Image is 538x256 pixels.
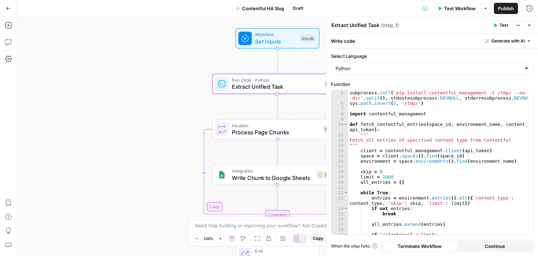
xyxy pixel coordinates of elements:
span: Workflow [255,31,297,38]
div: 8 [331,111,348,116]
div: Step 3 [316,170,339,179]
span: Toggle code folding, rows 10 through 67 [344,122,348,127]
button: Test Workflow [433,3,480,14]
div: 18 [331,169,348,174]
input: Python [336,65,521,72]
div: 28 [331,227,348,232]
span: Generate with AI [491,38,525,44]
g: Edge from start to step_1 [276,48,278,73]
div: Complete [265,210,289,219]
div: Write code [327,34,538,48]
div: WorkflowSet InputsInputs [212,28,343,49]
img: Group%201%201.png [218,170,226,179]
span: Continue [485,243,505,250]
div: 21 [331,185,348,190]
span: Toggle code folding, rows 29 through 30 [344,232,348,237]
span: Toggle code folding, rows 24 through 25 [344,206,348,211]
div: 12 [331,137,348,143]
div: Complete [212,210,343,219]
div: 6 [331,101,348,106]
span: Copy [313,235,323,242]
span: Test [499,22,508,28]
button: Continue [457,241,533,252]
div: 29 [331,232,348,237]
div: 25 [331,211,348,216]
label: Function [331,81,534,88]
div: 13 [331,143,348,148]
span: Publish [498,5,514,12]
span: Draft [293,5,303,12]
div: 24 [331,206,348,211]
span: 120% [204,236,213,241]
span: Toggle code folding, rows 22 through 32 [344,190,348,195]
textarea: Extract Unified Task [331,22,379,29]
div: 22 [331,190,348,195]
div: 5 [331,90,348,101]
span: ( step_1 ) [381,22,399,29]
span: Terminate Workflow [398,243,442,250]
div: 19 [331,174,348,180]
button: Test [490,21,511,30]
span: Test Workflow [444,5,476,12]
button: Copy [310,234,326,243]
span: Iteration [232,122,319,129]
div: 23 [331,195,348,206]
div: Inputs [300,35,316,42]
span: Integration [232,168,312,174]
span: End [255,248,312,254]
a: When the step fails: [331,243,378,249]
div: 11 [331,132,348,137]
span: Set Inputs [255,37,297,46]
span: Contentful HA Slug [242,5,284,12]
g: Edge from step_1 to step_2 [276,94,278,118]
div: 20 [331,180,348,185]
div: Step 2 [323,126,339,133]
div: 7 [331,106,348,111]
span: Extract Unified Task [232,82,320,91]
label: Select Language [331,53,534,60]
div: 10 [331,122,348,132]
span: Process Page Chunks [232,128,319,136]
div: IntegrationWrite Chunk to Google SheetsStep 3 [212,164,343,185]
div: 26 [331,216,348,222]
g: Edge from step_2 to step_3 [276,139,278,164]
div: 16 [331,159,348,164]
div: LoopIterationProcess Page ChunksStep 2 [212,119,343,140]
div: 15 [331,153,348,159]
span: Write Chunk to Google Sheets [232,174,312,182]
div: 27 [331,222,348,227]
div: 14 [331,148,348,153]
span: Run Code · Python [232,77,320,83]
button: Publish [494,3,518,14]
div: Run Code · PythonExtract Unified TaskStep 1 [212,74,343,94]
div: 9 [331,116,348,122]
button: Generate with AI [482,36,534,46]
button: Contentful HA Slug [232,3,288,14]
div: 17 [331,164,348,169]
